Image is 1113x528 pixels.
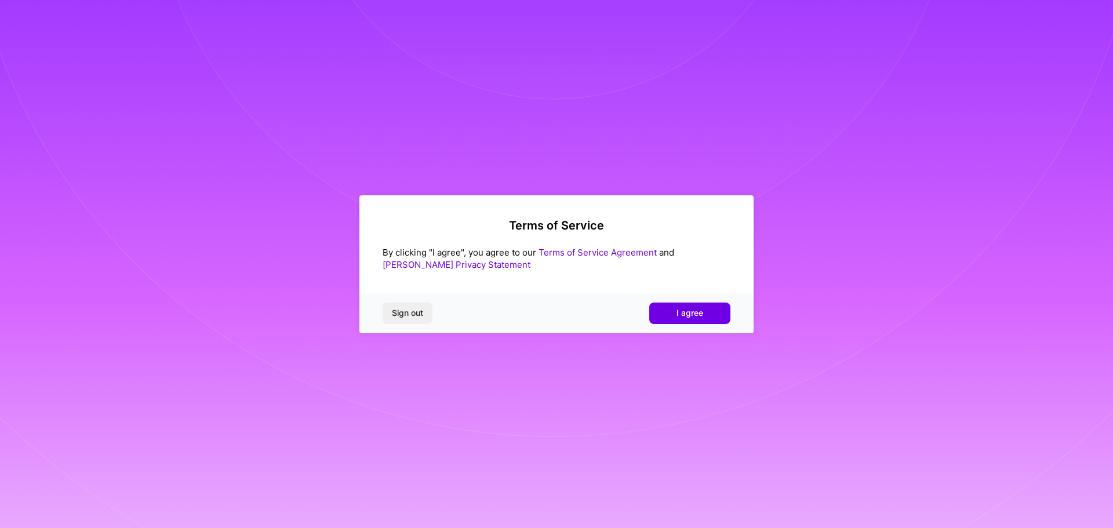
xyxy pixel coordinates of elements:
[676,307,703,319] span: I agree
[392,307,423,319] span: Sign out
[649,303,730,323] button: I agree
[383,259,530,270] a: [PERSON_NAME] Privacy Statement
[383,219,730,232] h2: Terms of Service
[383,303,432,323] button: Sign out
[539,247,657,258] a: Terms of Service Agreement
[383,246,730,271] div: By clicking "I agree", you agree to our and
